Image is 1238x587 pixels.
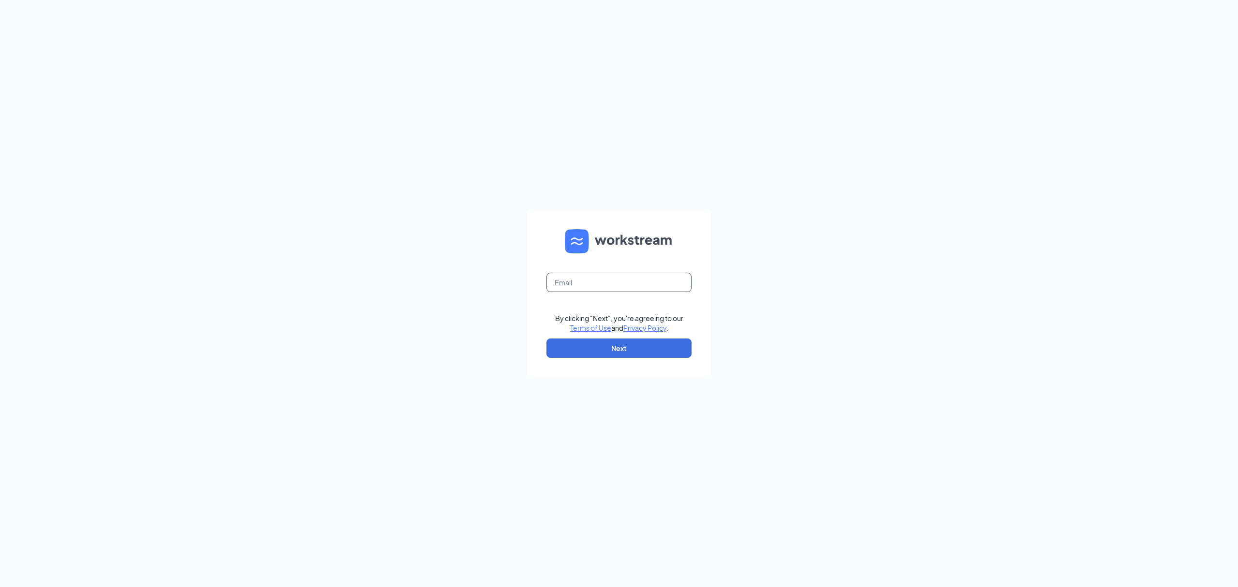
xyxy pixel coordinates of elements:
a: Privacy Policy [623,323,666,332]
div: By clicking "Next", you're agreeing to our and . [555,313,683,333]
a: Terms of Use [570,323,611,332]
button: Next [546,338,692,358]
input: Email [546,273,692,292]
img: WS logo and Workstream text [565,229,673,253]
